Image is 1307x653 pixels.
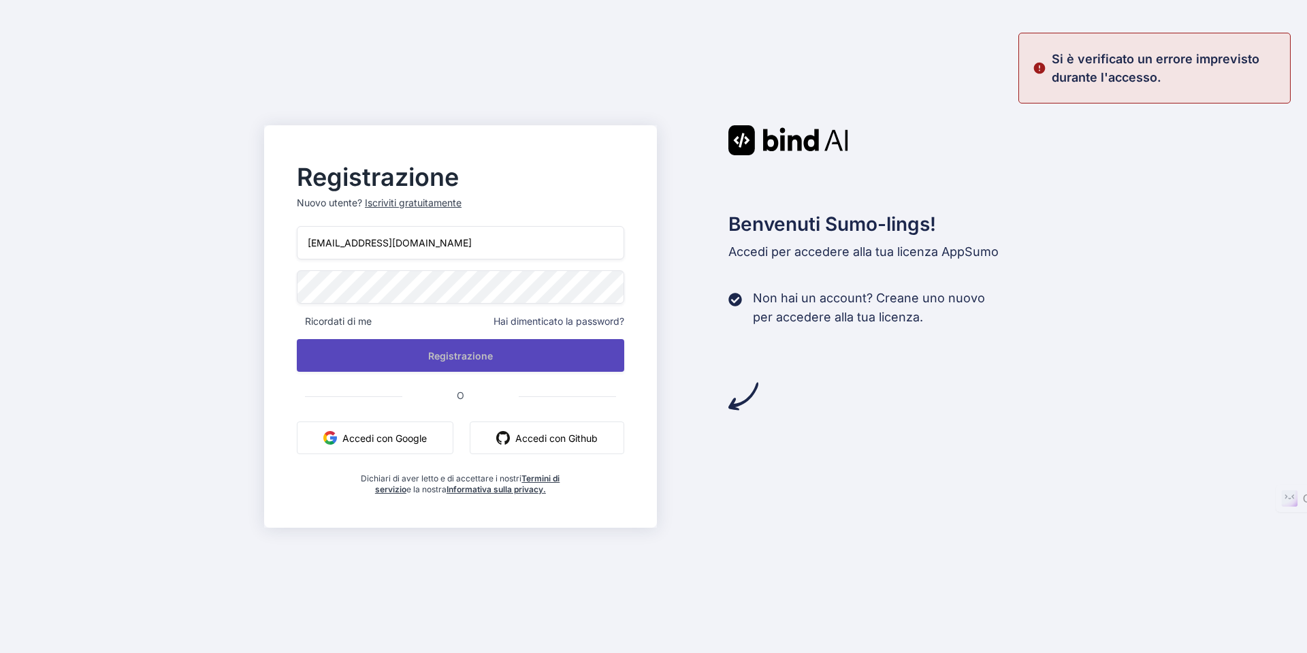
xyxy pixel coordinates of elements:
[515,432,598,444] font: Accedi con Github
[297,197,362,208] font: Nuovo utente?
[728,244,999,259] font: Accedi per accedere alla tua licenza AppSumo
[365,197,462,208] font: Iscriviti gratuitamente
[342,432,427,444] font: Accedi con Google
[728,125,848,155] img: Logo di Bind AI
[323,431,337,445] img: Google
[447,484,546,494] a: Informativa sulla privacy.
[753,291,985,305] font: Non hai un account? Creane uno nuovo
[375,473,560,494] a: Termini di servizio
[496,431,510,445] img: github
[297,162,459,192] font: Registrazione
[361,473,521,483] font: Dichiari di aver letto e di accettare i nostri
[1033,50,1046,86] img: allerta
[753,310,923,324] font: per accedere alla tua licenza.
[728,381,758,411] img: freccia
[297,226,624,259] input: Accedi o invia un'e-mail
[297,339,624,372] button: Registrazione
[406,484,447,494] font: e la nostra
[470,421,624,454] button: Accedi con Github
[297,421,453,454] button: Accedi con Google
[728,212,936,236] font: Benvenuti Sumo-lings!
[457,389,464,401] font: O
[494,315,624,327] font: Hai dimenticato la password?
[1052,52,1259,84] font: Si è verificato un errore imprevisto durante l'accesso.
[428,350,493,362] font: Registrazione
[305,315,372,327] font: Ricordati di me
